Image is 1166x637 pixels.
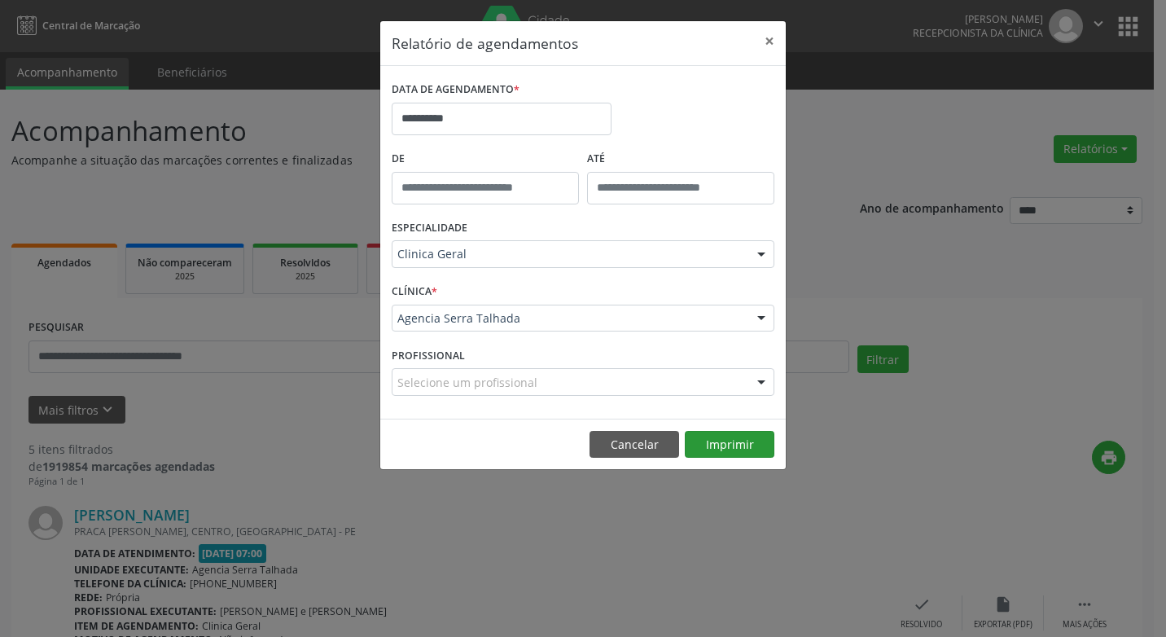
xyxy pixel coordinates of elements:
[685,431,774,459] button: Imprimir
[392,216,467,241] label: ESPECIALIDADE
[392,77,519,103] label: DATA DE AGENDAMENTO
[397,246,741,262] span: Clinica Geral
[392,343,465,368] label: PROFISSIONAL
[392,279,437,305] label: CLÍNICA
[397,310,741,327] span: Agencia Serra Talhada
[587,147,774,172] label: ATÉ
[392,147,579,172] label: De
[753,21,786,61] button: Close
[590,431,679,459] button: Cancelar
[397,374,537,391] span: Selecione um profissional
[392,33,578,54] h5: Relatório de agendamentos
